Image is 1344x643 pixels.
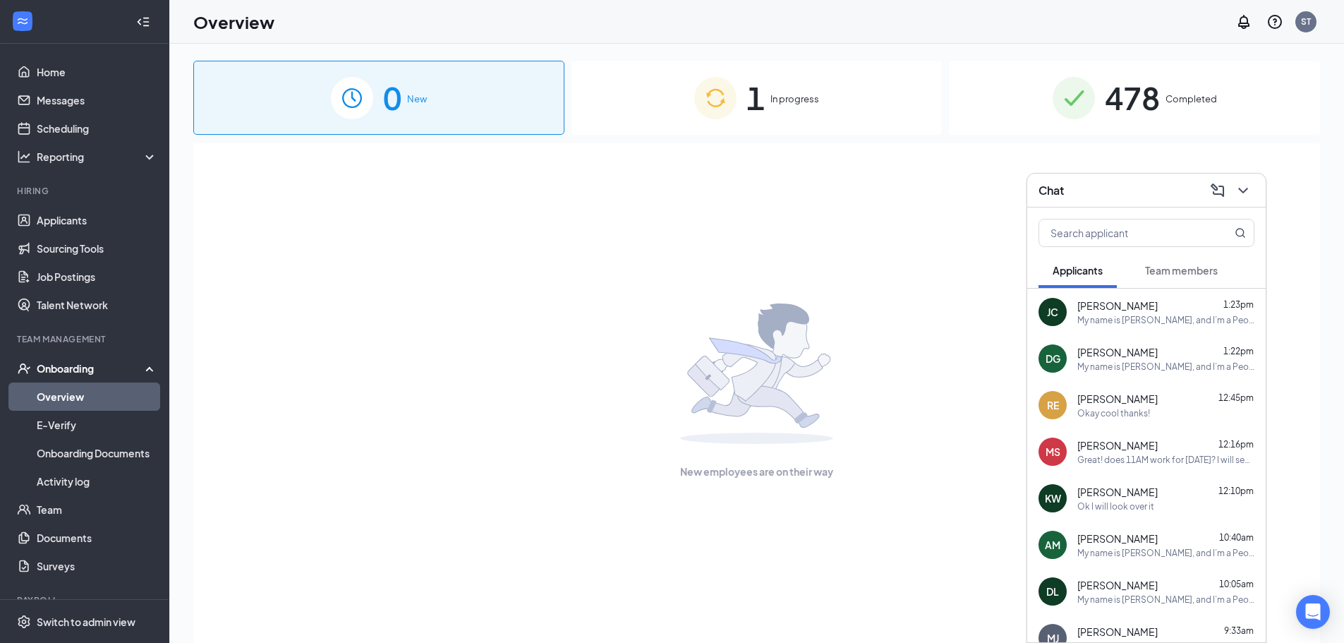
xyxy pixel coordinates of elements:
span: [PERSON_NAME] [1077,392,1158,406]
span: 10:05am [1219,579,1254,589]
button: ComposeMessage [1206,179,1229,202]
div: Great! does 11AM work for [DATE]? I will send your onboarding paperwork shortly. [1077,454,1254,466]
a: Team [37,495,157,524]
span: [PERSON_NAME] [1077,625,1158,639]
span: [PERSON_NAME] [1077,299,1158,313]
svg: WorkstreamLogo [16,14,30,28]
a: Talent Network [37,291,157,319]
span: 12:10pm [1218,486,1254,496]
span: [PERSON_NAME] [1077,485,1158,499]
div: DG [1046,351,1060,366]
button: ChevronDown [1232,179,1254,202]
a: Messages [37,86,157,114]
a: E-Verify [37,411,157,439]
svg: Analysis [17,150,31,164]
svg: QuestionInfo [1266,13,1283,30]
span: 1:23pm [1223,299,1254,310]
span: In progress [770,92,819,106]
div: My name is [PERSON_NAME], and I’m a People & Culture Generalist with PalAmerican Security. I want... [1077,361,1254,373]
a: Overview [37,383,157,411]
div: KW [1045,491,1061,505]
span: [PERSON_NAME] [1077,531,1158,546]
div: My name is [PERSON_NAME], and I’m a People & Culture Generalist with PalAmerican Security. I want... [1077,594,1254,606]
div: DL [1046,584,1059,599]
span: 478 [1105,73,1160,122]
svg: Notifications [1235,13,1252,30]
a: Job Postings [37,263,157,291]
a: Surveys [37,552,157,580]
span: 10:40am [1219,532,1254,543]
a: Activity log [37,467,157,495]
span: 12:16pm [1218,439,1254,450]
span: Team members [1145,264,1218,277]
svg: UserCheck [17,361,31,375]
div: Ok I will look over it [1077,500,1154,512]
a: Onboarding Documents [37,439,157,467]
div: Onboarding [37,361,145,375]
div: My name is [PERSON_NAME], and I’m a People & Culture Generalist with PalAmerican Security. I want... [1077,547,1254,559]
span: 9:33am [1224,625,1254,636]
div: Reporting [37,150,158,164]
div: RE [1047,398,1059,412]
a: Sourcing Tools [37,234,157,263]
span: 1:22pm [1223,346,1254,356]
span: Completed [1166,92,1217,106]
div: Okay cool thanks! [1077,407,1150,419]
div: ST [1301,16,1311,28]
svg: Collapse [136,15,150,29]
h3: Chat [1039,183,1064,198]
span: [PERSON_NAME] [1077,578,1158,592]
div: Payroll [17,594,155,606]
svg: ChevronDown [1235,182,1252,199]
div: JC [1047,305,1058,319]
a: Applicants [37,206,157,234]
svg: MagnifyingGlass [1235,227,1246,239]
a: Home [37,58,157,86]
div: My name is [PERSON_NAME], and I’m a People & Culture Generalist with PalAmerican Security. I want... [1077,314,1254,326]
span: 0 [383,73,401,122]
a: Scheduling [37,114,157,143]
span: New employees are on their way [680,464,833,479]
span: [PERSON_NAME] [1077,438,1158,452]
div: AM [1045,538,1060,552]
h1: Overview [193,10,274,34]
span: [PERSON_NAME] [1077,345,1158,359]
span: 1 [746,73,765,122]
div: Switch to admin view [37,615,135,629]
span: Applicants [1053,264,1103,277]
div: Hiring [17,185,155,197]
a: Documents [37,524,157,552]
div: MS [1046,445,1060,459]
span: New [407,92,427,106]
div: Team Management [17,333,155,345]
div: Open Intercom Messenger [1296,595,1330,629]
span: 12:45pm [1218,392,1254,403]
input: Search applicant [1039,220,1206,246]
svg: ComposeMessage [1209,182,1226,199]
svg: Settings [17,615,31,629]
